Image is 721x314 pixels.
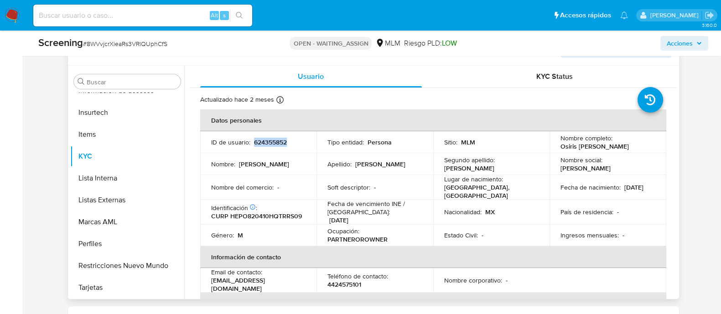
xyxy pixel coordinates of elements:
p: Actualizado hace 2 meses [200,95,274,104]
p: anamaria.arriagasanchez@mercadolibre.com.mx [650,11,701,20]
p: [PERSON_NAME] [560,164,611,172]
p: Teléfono de contacto : [327,272,388,280]
p: [PERSON_NAME] [444,164,494,172]
span: s [223,11,226,20]
button: Buscar [78,78,85,85]
p: 624355852 [254,138,287,146]
p: Estado Civil : [444,231,478,239]
button: Items [70,124,184,145]
p: Osiris [PERSON_NAME] [560,142,629,150]
p: [EMAIL_ADDRESS][DOMAIN_NAME] [211,276,302,293]
b: Screening [38,35,83,50]
button: Marcas AML [70,211,184,233]
p: [DATE] [329,216,348,224]
span: 3.160.0 [701,21,716,29]
span: Alt [211,11,218,20]
p: MX [485,208,495,216]
button: KYC [70,145,184,167]
p: Ocupación : [327,227,359,235]
p: Lugar de nacimiento : [444,175,503,183]
p: - [277,183,279,191]
p: OPEN - WAITING_ASSIGN [290,37,372,50]
a: Notificaciones [620,11,628,19]
p: Persona [368,138,392,146]
p: Email de contacto : [211,268,262,276]
p: - [617,208,619,216]
p: Nombre social : [560,156,602,164]
p: Ingresos mensuales : [560,231,619,239]
p: Nombre corporativo : [444,276,502,284]
p: - [374,183,376,191]
p: Género : [211,231,234,239]
th: Información de contacto [200,246,666,268]
span: Riesgo PLD: [404,38,456,48]
button: Lista Interna [70,167,184,189]
a: Salir [705,10,714,20]
button: search-icon [230,9,249,22]
p: MLM [461,138,475,146]
p: Soft descriptor : [327,183,370,191]
span: # 8WVvjcrXieaRs3VRlQUphCfS [83,39,167,48]
p: CURP HEPO820410HQTRRS09 [211,212,302,220]
input: Buscar usuario o caso... [33,10,252,21]
button: Insurtech [70,102,184,124]
span: Acciones [667,36,693,51]
p: [PERSON_NAME] [239,160,289,168]
span: LOW [441,38,456,48]
button: Listas Externas [70,189,184,211]
input: Buscar [87,78,177,86]
p: - [506,276,508,284]
span: KYC Status [536,71,573,82]
p: 4424575101 [327,280,361,288]
p: Fecha de vencimiento INE / [GEOGRAPHIC_DATA] : [327,200,422,216]
p: - [482,231,483,239]
span: Usuario [298,71,324,82]
p: [DATE] [624,183,643,191]
button: Tarjetas [70,277,184,299]
p: M [238,231,243,239]
p: [PERSON_NAME] [355,160,405,168]
button: Acciones [660,36,708,51]
p: [GEOGRAPHIC_DATA], [GEOGRAPHIC_DATA] [444,183,535,200]
p: Tipo entidad : [327,138,364,146]
th: Datos personales [200,109,666,131]
button: Perfiles [70,233,184,255]
p: Nombre : [211,160,235,168]
p: Fecha de nacimiento : [560,183,621,191]
p: ID de usuario : [211,138,250,146]
p: - [622,231,624,239]
p: Nacionalidad : [444,208,482,216]
p: Segundo apellido : [444,156,495,164]
button: Restricciones Nuevo Mundo [70,255,184,277]
div: MLM [375,38,400,48]
p: PARTNEROROWNER [327,235,388,243]
p: Nombre completo : [560,134,612,142]
span: Accesos rápidos [560,10,611,20]
p: Apellido : [327,160,352,168]
p: Sitio : [444,138,457,146]
p: Nombre del comercio : [211,183,274,191]
p: Identificación : [211,204,257,212]
p: País de residencia : [560,208,613,216]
